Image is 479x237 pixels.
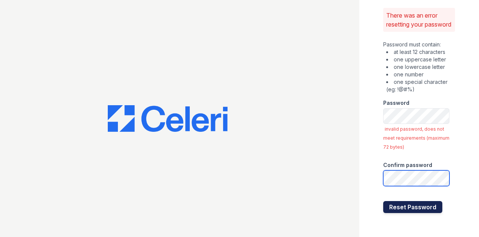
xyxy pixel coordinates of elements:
[383,126,449,150] span: invalid password, does not meet requirements (maximum 72 bytes)
[383,161,432,169] label: Confirm password
[383,99,409,107] label: Password
[386,48,455,56] li: at least 12 characters
[383,41,455,93] div: Password must contain:
[386,71,455,78] li: one number
[386,63,455,71] li: one lowercase letter
[383,201,442,213] button: Reset Password
[386,56,455,63] li: one uppercase letter
[386,78,455,93] li: one special character (eg: !@#%)
[386,11,452,29] p: There was an error resetting your password
[108,105,228,132] img: CE_Logo_Blue-a8612792a0a2168367f1c8372b55b34899dd931a85d93a1a3d3e32e68fde9ad4.png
